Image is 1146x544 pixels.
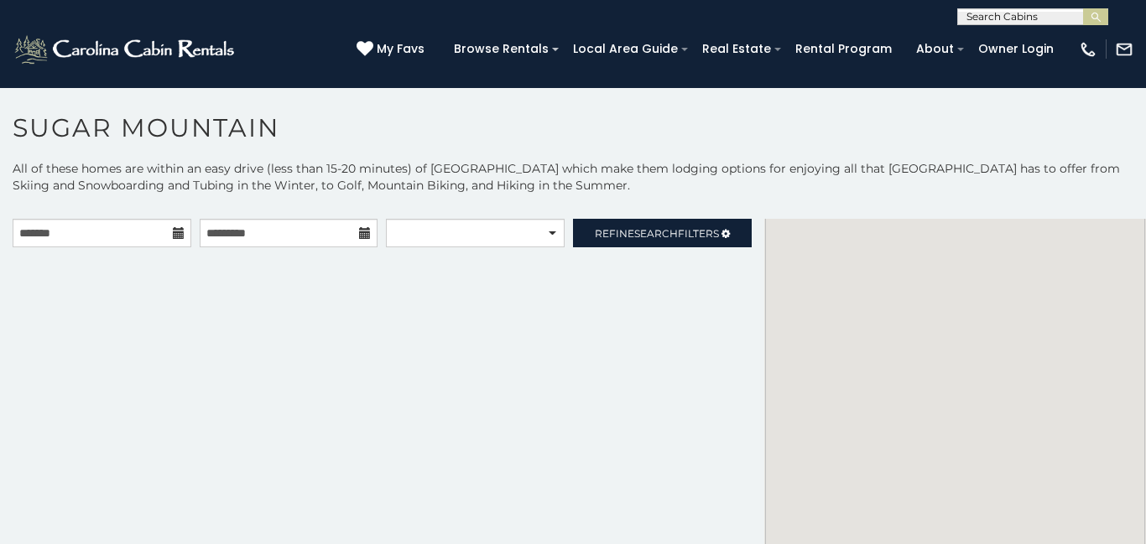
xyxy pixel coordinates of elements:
span: My Favs [377,40,425,58]
span: Search [634,227,678,240]
a: Rental Program [787,36,900,62]
a: About [908,36,962,62]
a: My Favs [357,40,429,59]
img: mail-regular-white.png [1115,40,1133,59]
span: Refine Filters [595,227,719,240]
img: phone-regular-white.png [1079,40,1097,59]
a: Owner Login [970,36,1062,62]
a: Local Area Guide [565,36,686,62]
a: RefineSearchFilters [573,219,752,247]
a: Browse Rentals [445,36,557,62]
img: White-1-2.png [13,33,239,66]
a: Real Estate [694,36,779,62]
